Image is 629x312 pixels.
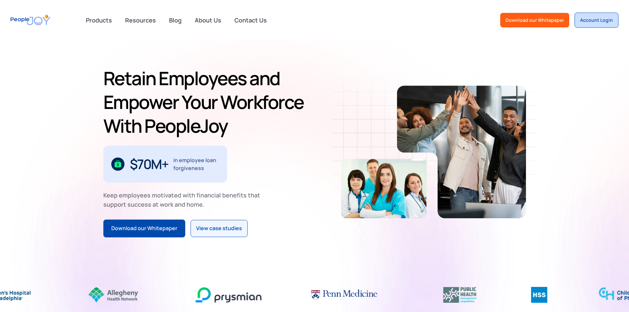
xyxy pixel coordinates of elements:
a: Account Login [575,13,618,28]
img: Retain-Employees-PeopleJoy [397,86,526,218]
img: Retain-Employees-PeopleJoy [341,159,427,218]
a: Contact Us [230,13,271,27]
a: View case studies [191,220,248,237]
a: About Us [191,13,225,27]
a: home [11,11,50,29]
div: $70M+ [130,159,168,169]
div: Account Login [580,17,613,23]
h1: Retain Employees and Empower Your Workforce With PeopleJoy [103,66,312,138]
div: Download our Whitepaper [111,224,177,233]
a: Resources [121,13,160,27]
a: Download our Whitepaper [500,13,569,27]
div: 1 / 3 [103,146,227,183]
a: Download our Whitepaper [103,220,185,237]
div: View case studies [196,224,242,233]
div: Keep employees motivated with financial benefits that support success at work and home. [103,191,266,209]
div: Products [82,14,116,27]
a: Blog [165,13,186,27]
div: Download our Whitepaper [506,17,564,23]
div: in employee loan forgiveness [173,156,219,172]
